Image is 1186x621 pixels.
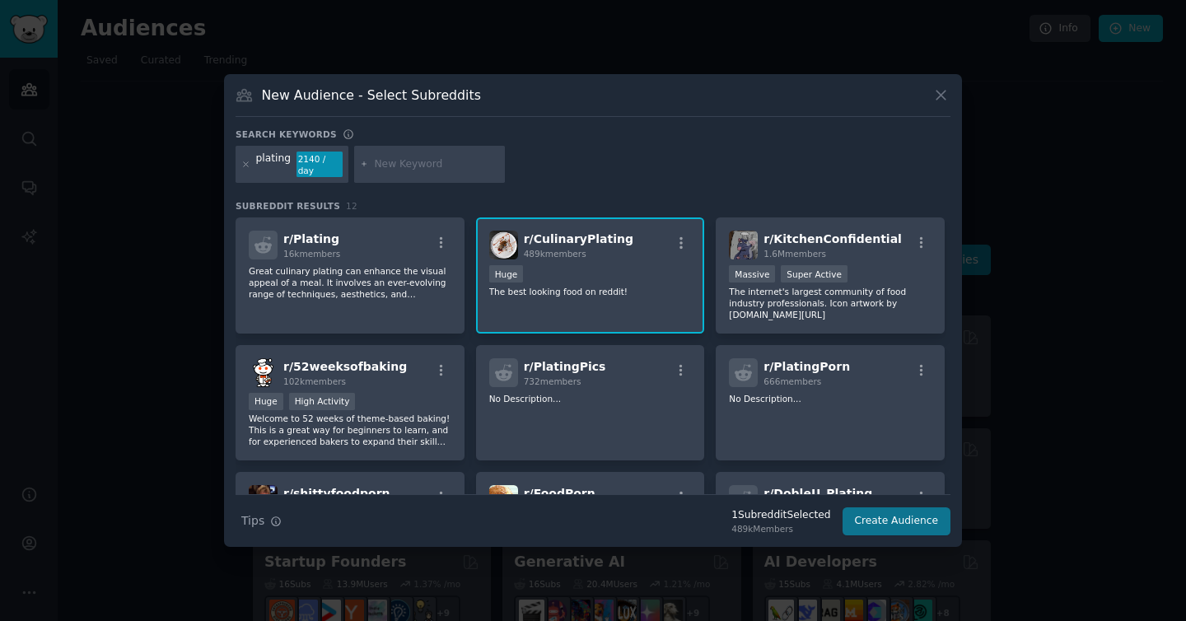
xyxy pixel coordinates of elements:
[283,487,390,500] span: r/ shittyfoodporn
[729,286,932,320] p: The internet's largest community of food industry professionals. Icon artwork by [DOMAIN_NAME][URL]
[241,512,264,530] span: Tips
[249,485,278,514] img: shittyfoodporn
[489,265,524,282] div: Huge
[763,232,902,245] span: r/ KitchenConfidential
[283,376,346,386] span: 102k members
[262,86,481,104] h3: New Audience - Select Subreddits
[249,413,451,447] p: Welcome to 52 weeks of theme-based baking! This is a great way for beginners to learn, and for ex...
[729,231,758,259] img: KitchenConfidential
[346,201,357,211] span: 12
[283,360,407,373] span: r/ 52weeksofbaking
[289,393,356,410] div: High Activity
[489,231,518,259] img: CulinaryPlating
[731,508,830,523] div: 1 Subreddit Selected
[763,487,872,500] span: r/ DobleU_Plating
[524,249,586,259] span: 489k members
[249,358,278,387] img: 52weeksofbaking
[489,485,518,514] img: FoodPorn
[524,487,595,500] span: r/ FoodPorn
[763,360,850,373] span: r/ PlatingPorn
[524,360,606,373] span: r/ PlatingPics
[524,376,581,386] span: 732 members
[489,286,692,297] p: The best looking food on reddit!
[524,232,633,245] span: r/ CulinaryPlating
[249,265,451,300] p: Great culinary plating can enhance the visual appeal of a meal. It involves an ever-evolving rang...
[249,393,283,410] div: Huge
[843,507,951,535] button: Create Audience
[296,152,343,178] div: 2140 / day
[236,128,337,140] h3: Search keywords
[763,376,821,386] span: 666 members
[283,232,339,245] span: r/ Plating
[489,393,692,404] p: No Description...
[781,265,847,282] div: Super Active
[236,507,287,535] button: Tips
[729,265,775,282] div: Massive
[731,523,830,535] div: 489k Members
[374,157,499,172] input: New Keyword
[283,249,340,259] span: 16k members
[763,249,826,259] span: 1.6M members
[236,200,340,212] span: Subreddit Results
[729,393,932,404] p: No Description...
[256,152,291,178] div: plating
